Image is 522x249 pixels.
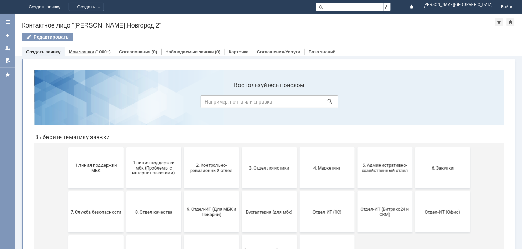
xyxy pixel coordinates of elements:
[386,127,441,168] button: Отдел-ИТ (Офис)
[172,17,309,24] label: Воспользуйтесь поиском
[331,98,382,108] span: 5. Административно-хозяйственный отдел
[172,31,309,43] input: Например, почта или справка
[152,49,157,54] div: (0)
[424,7,493,11] span: 2
[95,49,111,54] div: (1000+)
[257,49,300,54] a: Соглашения/Услуги
[157,142,208,152] span: 9. Отдел-ИТ (Для МБК и Пекарни)
[331,142,382,152] span: Отдел-ИТ (Битрикс24 и CRM)
[99,95,150,111] span: 1 линия поддержки мбк (Проблемы с интернет-заказами)
[309,49,336,54] a: База знаний
[215,100,266,106] span: 3. Отдел логистики
[388,100,439,106] span: 6. Закупки
[215,183,266,199] span: [PERSON_NAME]. Услуги ИТ для МБК (оформляет L1)
[155,127,210,168] button: 9. Отдел-ИТ (Для МБК и Пекарни)
[97,127,152,168] button: 8. Отдел качества
[97,83,152,124] button: 1 линия поддержки мбк (Проблемы с интернет-заказами)
[157,186,208,196] span: Это соглашение не активно!
[424,3,493,7] span: [PERSON_NAME][GEOGRAPHIC_DATA]
[40,127,95,168] button: 7. Служба безопасности
[273,144,324,150] span: Отдел ИТ (1С)
[40,83,95,124] button: 1 линия поддержки МБК
[213,83,268,124] button: 3. Отдел логистики
[69,3,104,11] div: Создать
[213,127,268,168] button: Бухгалтерия (для мбк)
[215,144,266,150] span: Бухгалтерия (для мбк)
[6,69,475,76] header: Выберите тематику заявки
[271,127,326,168] button: Отдел ИТ (1С)
[99,188,150,194] span: Франчайзинг
[42,144,93,150] span: 7. Служба безопасности
[388,144,439,150] span: Отдел-ИТ (Офис)
[273,100,324,106] span: 4. Маркетинг
[386,83,441,124] button: 6. Закупки
[271,171,326,212] button: не актуален
[2,43,13,54] a: Мои заявки
[507,18,515,26] div: Сделать домашней страницей
[2,30,13,41] a: Создать заявку
[155,171,210,212] button: Это соглашение не активно!
[69,49,94,54] a: Мои заявки
[271,83,326,124] button: 4. Маркетинг
[213,171,268,212] button: [PERSON_NAME]. Услуги ИТ для МБК (оформляет L1)
[329,127,384,168] button: Отдел-ИТ (Битрикс24 и CRM)
[99,144,150,150] span: 8. Отдел качества
[329,83,384,124] button: 5. Административно-хозяйственный отдел
[2,55,13,66] a: Мои согласования
[26,49,61,54] a: Создать заявку
[40,171,95,212] button: Финансовый отдел
[155,83,210,124] button: 2. Контрольно-ревизионный отдел
[215,49,221,54] div: (0)
[166,49,214,54] a: Наблюдаемые заявки
[157,98,208,108] span: 2. Контрольно-ревизионный отдел
[119,49,151,54] a: Согласования
[97,171,152,212] button: Франчайзинг
[384,3,391,10] span: Расширенный поиск
[495,18,503,26] div: Добавить в избранное
[273,188,324,194] span: не актуален
[42,98,93,108] span: 1 линия поддержки МБК
[22,22,495,29] div: Контактное лицо "[PERSON_NAME].Новгород 2"
[42,188,93,194] span: Финансовый отдел
[229,49,249,54] a: Карточка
